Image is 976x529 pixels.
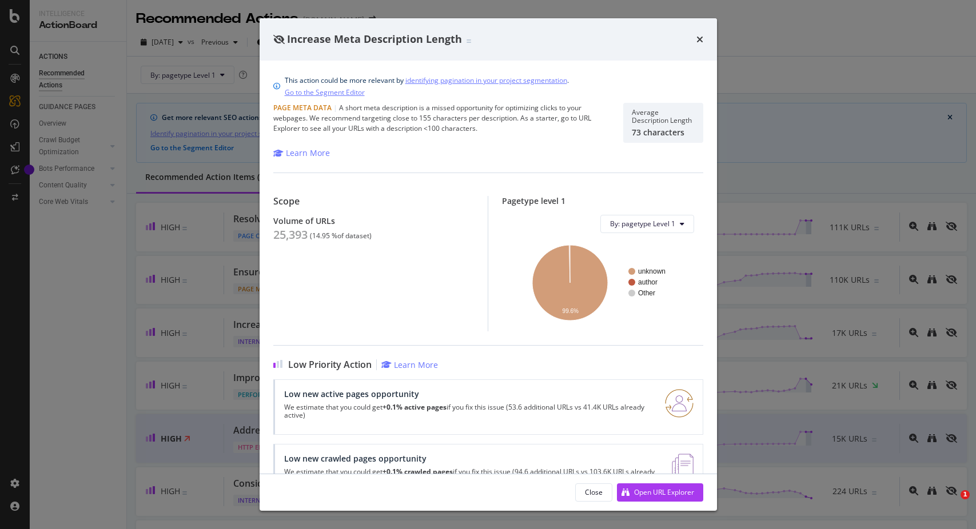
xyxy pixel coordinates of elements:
div: 73 characters [632,127,695,137]
button: Close [575,483,612,502]
svg: A chart. [511,242,689,322]
div: 25,393 [273,228,308,242]
button: Open URL Explorer [617,483,703,502]
img: e5DMFwAAAABJRU5ErkJggg== [672,454,693,482]
text: 99.6% [563,307,579,314]
img: Equal [467,39,471,43]
span: Page Meta Data [273,103,332,113]
span: | [333,103,337,113]
div: Average Description Length [632,109,695,125]
div: Volume of URLs [273,216,475,226]
div: Pagetype level 1 [502,196,703,206]
div: Low new crawled pages opportunity [284,454,659,463]
div: Scope [273,196,475,207]
div: This action could be more relevant by . [285,74,569,98]
div: Close [585,487,603,497]
a: identifying pagination in your project segmentation [405,74,567,86]
a: Learn More [273,147,330,159]
text: author [638,278,658,286]
iframe: Intercom live chat [937,490,965,518]
div: Open URL Explorer [634,487,694,497]
span: By: pagetype Level 1 [610,219,675,229]
div: A short meta description is a missed opportunity for optimizing clicks to your webpages. We recom... [273,103,609,143]
div: modal [260,18,717,511]
div: eye-slash [273,35,285,44]
div: ( 14.95 % of dataset ) [310,232,372,240]
span: Increase Meta Description Length [287,32,462,46]
div: info banner [273,74,703,98]
strong: +0.1% crawled pages [383,467,453,476]
a: Learn More [381,359,438,370]
a: Go to the Segment Editor [285,86,365,98]
span: Low Priority Action [288,359,372,370]
img: RO06QsNG.png [665,389,694,418]
div: Low new active pages opportunity [284,389,651,399]
div: Learn More [394,359,438,370]
text: Other [638,289,655,297]
span: 1 [961,490,970,499]
text: unknown [638,267,666,275]
p: We estimate that you could get if you fix this issue (94.6 additional URLs vs 103.6K URLs already... [284,468,659,484]
div: times [696,32,703,47]
p: We estimate that you could get if you fix this issue (53.6 additional URLs vs 41.4K URLs already ... [284,403,651,419]
strong: +0.1% active pages [383,402,447,412]
button: By: pagetype Level 1 [600,215,694,233]
div: Learn More [286,147,330,159]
